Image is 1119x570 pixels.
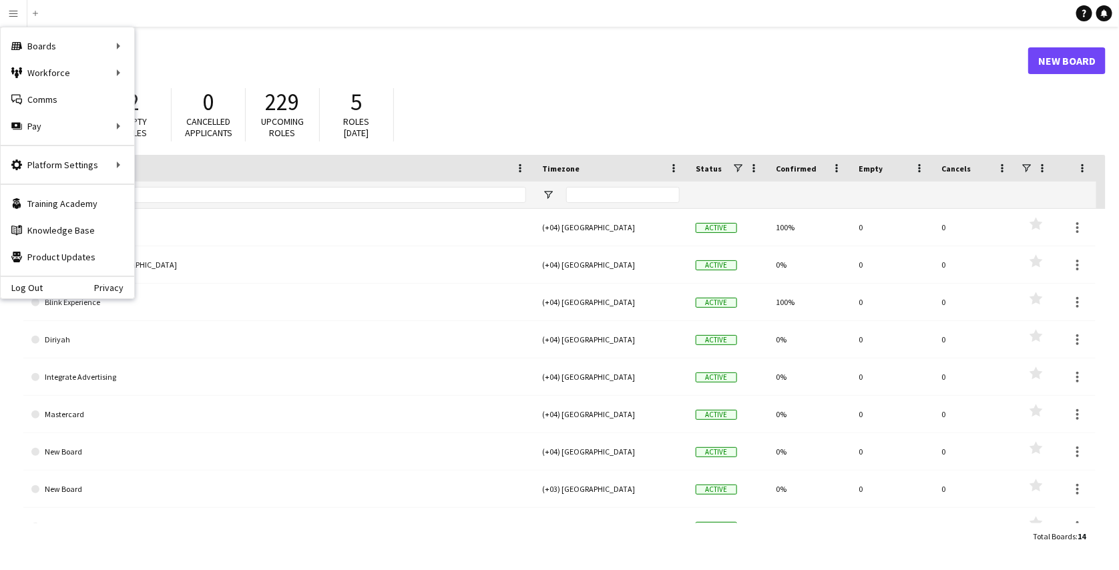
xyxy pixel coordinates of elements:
div: 0 [851,321,933,358]
span: Empty [859,164,883,174]
span: Cancels [941,164,971,174]
a: BLACK ORANGE - KSA [31,209,526,246]
a: New Board [31,471,526,508]
div: Platform Settings [1,152,134,178]
div: 0 [851,246,933,283]
div: 0 [851,396,933,433]
div: 0 [933,284,1016,320]
div: (+04) [GEOGRAPHIC_DATA] [534,358,688,395]
div: : [1033,523,1086,549]
div: 0 [851,508,933,545]
button: Open Filter Menu [542,189,554,201]
span: Active [696,410,737,420]
span: Confirmed [776,164,817,174]
a: Log Out [1,282,43,293]
div: 0 [933,433,1016,470]
span: 229 [266,87,300,117]
input: Board name Filter Input [55,187,526,203]
a: Blink Experience [31,284,526,321]
span: Active [696,522,737,532]
div: 0 [851,358,933,395]
div: 0 [933,321,1016,358]
div: (+04) [GEOGRAPHIC_DATA] [534,433,688,470]
span: Active [696,335,737,345]
a: RW Events [31,508,526,545]
div: 0 [851,471,933,507]
a: Comms [1,86,134,113]
span: Active [696,447,737,457]
span: Timezone [542,164,580,174]
span: 5 [351,87,363,117]
div: 0% [768,433,851,470]
div: 0% [768,321,851,358]
span: Active [696,298,737,308]
div: (+04) [GEOGRAPHIC_DATA] [534,396,688,433]
a: Integrate Advertising [31,358,526,396]
span: Upcoming roles [261,115,304,139]
div: 0% [768,508,851,545]
div: 0 [933,246,1016,283]
a: Training Academy [1,190,134,217]
div: 100% [768,284,851,320]
div: 0 [933,471,1016,507]
div: Pay [1,113,134,139]
div: (+03) [GEOGRAPHIC_DATA] [534,471,688,507]
span: Total Boards [1033,531,1076,541]
span: 14 [1078,531,1086,541]
span: 0 [203,87,214,117]
div: 0 [933,396,1016,433]
a: New Board [31,433,526,471]
div: (+04) [GEOGRAPHIC_DATA] [534,321,688,358]
div: 0% [768,246,851,283]
a: Knowledge Base [1,217,134,244]
span: Active [696,223,737,233]
div: 0 [933,209,1016,246]
div: 0% [768,396,851,433]
a: Privacy [94,282,134,293]
div: 0 [851,284,933,320]
span: Active [696,260,737,270]
div: 0 [933,508,1016,545]
div: 0% [768,471,851,507]
div: 0% [768,358,851,395]
span: Cancelled applicants [185,115,232,139]
div: 0 [851,209,933,246]
span: Status [696,164,722,174]
a: BLACK ORANGE - [GEOGRAPHIC_DATA] [31,246,526,284]
div: Boards [1,33,134,59]
div: (+04) [GEOGRAPHIC_DATA] [534,209,688,246]
span: Roles [DATE] [344,115,370,139]
a: Mastercard [31,396,526,433]
h1: Boards [23,51,1028,71]
div: (+04) [GEOGRAPHIC_DATA] [534,246,688,283]
div: 0 [933,358,1016,395]
span: Active [696,372,737,382]
input: Timezone Filter Input [566,187,680,203]
span: Active [696,485,737,495]
div: (+04) [GEOGRAPHIC_DATA] [534,284,688,320]
div: 100% [768,209,851,246]
a: New Board [1028,47,1106,74]
div: Workforce [1,59,134,86]
div: (GMT/BST) [GEOGRAPHIC_DATA] [534,508,688,545]
div: 0 [851,433,933,470]
a: Product Updates [1,244,134,270]
a: Diriyah [31,321,526,358]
